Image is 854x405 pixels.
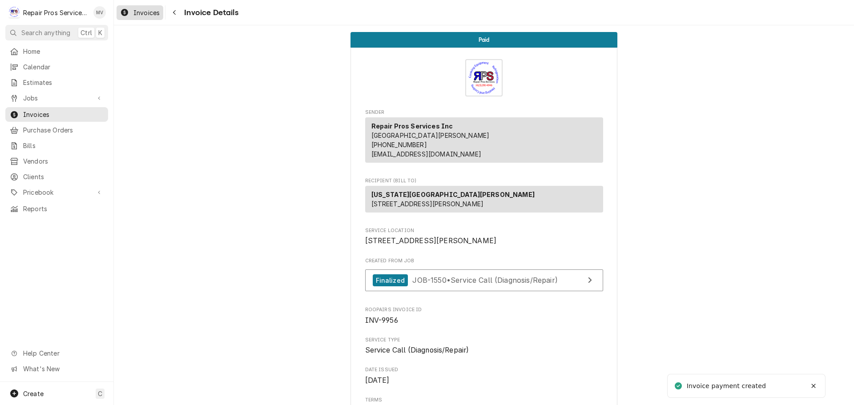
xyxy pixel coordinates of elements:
[412,276,557,285] span: JOB-1550 • Service Call (Diagnosis/Repair)
[8,6,20,19] div: Repair Pros Services Inc's Avatar
[365,346,469,354] span: Service Call (Diagnosis/Repair)
[365,117,603,163] div: Sender
[5,123,108,137] a: Purchase Orders
[81,28,92,37] span: Ctrl
[465,59,503,96] img: Logo
[23,125,104,135] span: Purchase Orders
[5,346,108,361] a: Go to Help Center
[365,237,497,245] span: [STREET_ADDRESS][PERSON_NAME]
[365,376,390,385] span: [DATE]
[181,7,238,19] span: Invoice Details
[21,28,70,37] span: Search anything
[365,257,603,296] div: Created From Job
[365,337,603,356] div: Service Type
[5,201,108,216] a: Reports
[365,177,603,217] div: Invoice Recipient
[365,227,603,234] span: Service Location
[23,188,90,197] span: Pricebook
[8,6,20,19] div: R
[5,44,108,59] a: Home
[365,186,603,216] div: Recipient (Bill To)
[117,5,163,20] a: Invoices
[479,37,490,43] span: Paid
[23,172,104,181] span: Clients
[5,154,108,168] a: Vendors
[365,366,603,373] span: Date Issued
[5,361,108,376] a: Go to What's New
[98,28,102,37] span: K
[23,8,89,17] div: Repair Pros Services Inc
[371,122,453,130] strong: Repair Pros Services Inc
[23,93,90,103] span: Jobs
[23,156,104,166] span: Vendors
[365,315,603,326] span: Roopairs Invoice ID
[23,78,104,87] span: Estimates
[133,8,160,17] span: Invoices
[5,75,108,90] a: Estimates
[23,62,104,72] span: Calendar
[371,141,427,148] a: [PHONE_NUMBER]
[5,60,108,74] a: Calendar
[365,316,398,325] span: INV-9956
[365,117,603,166] div: Sender
[365,177,603,184] span: Recipient (Bill To)
[23,390,44,397] span: Create
[5,138,108,153] a: Bills
[23,349,103,358] span: Help Center
[5,185,108,200] a: Go to Pricebook
[5,91,108,105] a: Go to Jobs
[371,200,484,208] span: [STREET_ADDRESS][PERSON_NAME]
[365,109,603,167] div: Invoice Sender
[365,306,603,313] span: Roopairs Invoice ID
[365,269,603,291] a: View Job
[93,6,106,19] div: Mindy Volker's Avatar
[365,109,603,116] span: Sender
[371,132,490,139] span: [GEOGRAPHIC_DATA][PERSON_NAME]
[23,47,104,56] span: Home
[350,32,617,48] div: Status
[687,381,768,391] div: Invoice payment created
[365,337,603,344] span: Service Type
[365,366,603,385] div: Date Issued
[371,191,535,198] strong: [US_STATE][GEOGRAPHIC_DATA][PERSON_NAME]
[5,25,108,40] button: Search anythingCtrlK
[23,204,104,213] span: Reports
[365,306,603,325] div: Roopairs Invoice ID
[167,5,181,20] button: Navigate back
[365,345,603,356] span: Service Type
[365,397,603,404] span: Terms
[365,186,603,213] div: Recipient (Bill To)
[98,389,102,398] span: C
[365,236,603,246] span: Service Location
[373,274,408,286] div: Finalized
[365,375,603,386] span: Date Issued
[23,110,104,119] span: Invoices
[23,141,104,150] span: Bills
[23,364,103,373] span: What's New
[365,227,603,246] div: Service Location
[5,107,108,122] a: Invoices
[365,257,603,265] span: Created From Job
[93,6,106,19] div: MV
[371,150,481,158] a: [EMAIL_ADDRESS][DOMAIN_NAME]
[5,169,108,184] a: Clients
